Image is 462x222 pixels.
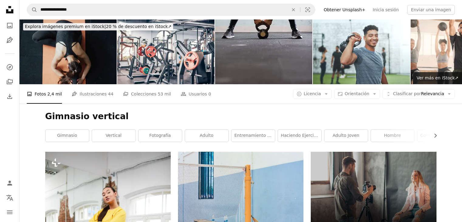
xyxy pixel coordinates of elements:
[27,4,37,16] button: Buscar en Unsplash
[108,91,113,97] span: 44
[300,4,315,16] button: Búsqueda visual
[393,91,421,96] span: Clasificar por
[4,34,16,46] a: Ilustraciones
[345,91,369,96] span: Orientación
[416,75,458,80] span: Ver más en iStock ↗
[178,211,303,217] a: una cancha de voleibol con una red y un banco
[208,91,211,97] span: 0
[4,192,16,204] button: Idioma
[278,130,321,142] a: haciendo ejercicio
[46,130,89,142] a: gimnasio
[19,19,177,34] a: Explora imágenes premium en iStock|20 % de descuento en iStock↗
[215,19,312,84] img: Hispanic hombre trabajando con una pesa rusa
[287,4,300,16] button: Borrar
[181,84,211,104] a: Usuarios 0
[27,4,315,16] form: Encuentra imágenes en todo el sitio
[4,19,16,32] a: Fotos
[4,61,16,73] a: Explorar
[4,76,16,88] a: Colecciones
[371,130,414,142] a: hombre
[393,91,444,97] span: Relevancia
[4,206,16,218] button: Menú
[313,19,410,84] img: Estoy mejorando día a día
[25,24,171,29] span: 20 % de descuento en iStock ↗
[369,5,402,15] a: Inicia sesión
[407,5,455,15] button: Enviar una imagen
[117,19,214,84] img: Gimnasio, equipo y pesas de fondo de fitness para ejercicio, entrenamiento o entrenamiento pesado...
[158,91,171,97] span: 53 mil
[413,72,462,84] a: Ver más en iStock↗
[45,111,436,122] h1: Gimnasio vertical
[185,130,228,142] a: adulto
[334,89,380,99] button: Orientación
[320,5,369,15] a: Obtener Unsplash+
[4,90,16,102] a: Historial de descargas
[293,89,332,99] button: Licencia
[72,84,113,104] a: Ilustraciones 44
[382,89,455,99] button: Clasificar porRelevancia
[139,130,182,142] a: fotografía
[430,130,436,142] button: desplazar lista a la derecha
[231,130,275,142] a: entrenamiento deportivo
[123,84,171,104] a: Colecciones 53 mil
[304,91,321,96] span: Licencia
[19,19,117,84] img: Vista superior de la mujer de yoga en pose de doblar hacia adelante la cabeza a la rodilla
[417,130,461,142] a: complexión muscular
[92,130,135,142] a: vertical
[25,24,106,29] span: Explora imágenes premium en iStock |
[324,130,368,142] a: adulto joven
[4,177,16,189] a: Iniciar sesión / Registrarse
